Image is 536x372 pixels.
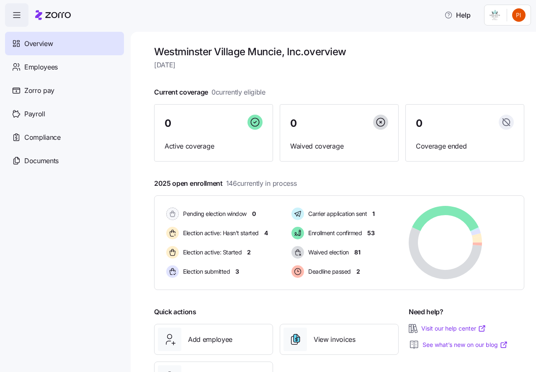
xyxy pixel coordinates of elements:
span: 3 [235,267,239,276]
img: Employer logo [490,10,500,20]
span: Employees [24,62,58,72]
span: Add employee [188,334,232,345]
span: 0 [252,210,256,218]
span: Waived coverage [290,141,388,151]
span: [DATE] [154,60,524,70]
span: Election submitted [180,267,230,276]
span: Carrier application sent [306,210,367,218]
span: Current coverage [154,87,265,97]
span: 2 [247,248,251,257]
a: Visit our help center [421,324,486,333]
a: Documents [5,149,124,172]
span: Payroll [24,109,45,119]
span: 53 [367,229,374,237]
span: 146 currently in process [226,178,297,189]
span: 2025 open enrollment [154,178,296,189]
a: Employees [5,55,124,79]
a: Overview [5,32,124,55]
button: Help [438,7,477,23]
span: 0 currently eligible [211,87,265,97]
a: Zorro pay [5,79,124,102]
span: 2 [356,267,360,276]
span: Active coverage [165,141,263,151]
span: 1 [372,210,375,218]
span: 0 [290,118,297,128]
span: Zorro pay [24,85,54,96]
span: 4 [264,229,268,237]
span: Quick actions [154,307,196,317]
a: Payroll [5,102,124,126]
span: 0 [165,118,171,128]
span: Enrollment confirmed [306,229,362,237]
span: 0 [416,118,423,128]
span: Election active: Started [180,248,242,257]
span: Overview [24,38,53,49]
span: Waived election [306,248,349,257]
span: Coverage ended [416,141,514,151]
a: Compliance [5,126,124,149]
span: View invoices [314,334,356,345]
img: 24d6825ccf4887a4818050cadfd93e6d [512,8,526,22]
a: See what’s new on our blog [423,341,508,349]
span: Pending election window [180,210,247,218]
span: 81 [354,248,360,257]
span: Help [444,10,471,20]
span: Deadline passed [306,267,351,276]
span: Documents [24,156,59,166]
span: Need help? [409,307,443,317]
h1: Westminster Village Muncie, Inc. overview [154,45,524,58]
span: Election active: Hasn't started [180,229,259,237]
span: Compliance [24,132,61,143]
